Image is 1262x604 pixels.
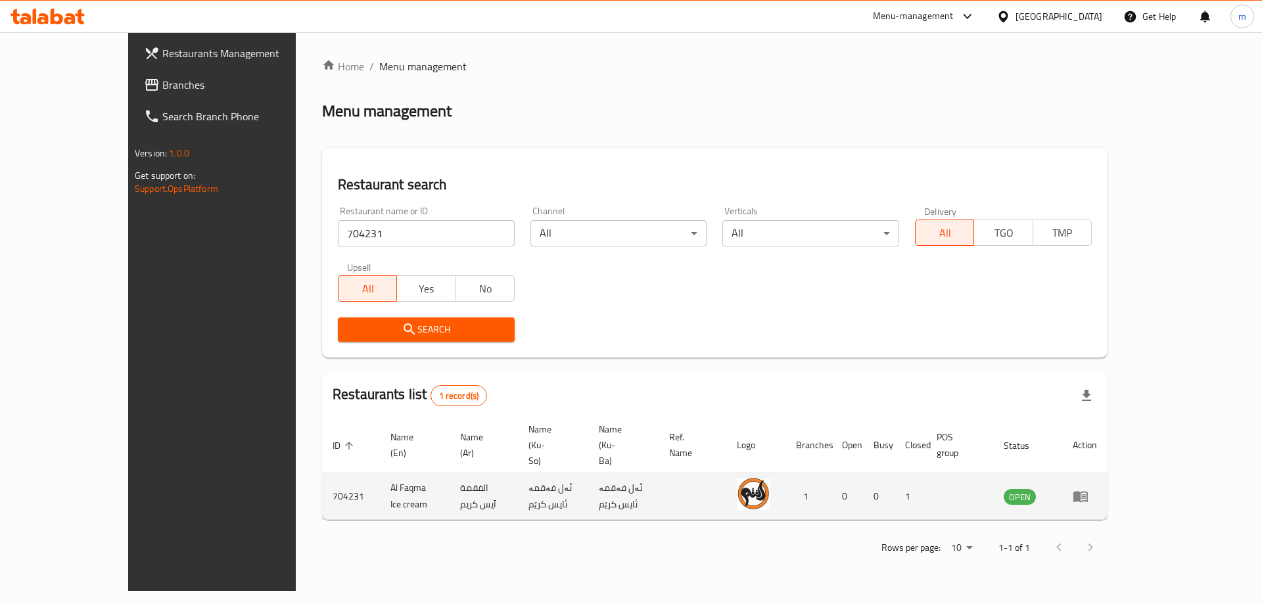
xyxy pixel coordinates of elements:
span: Search [348,321,504,338]
p: 1-1 of 1 [998,540,1030,556]
span: Menu management [379,58,467,74]
button: No [456,275,515,302]
img: Al Faqma Ice cream [737,477,770,510]
span: Name (Ku-So) [528,421,573,469]
h2: Restaurant search [338,175,1092,195]
div: [GEOGRAPHIC_DATA] [1016,9,1102,24]
div: All [530,220,707,246]
button: Yes [396,275,456,302]
span: Branches [162,77,329,93]
span: Yes [402,279,450,298]
th: Branches [785,417,831,473]
span: Version: [135,145,167,162]
th: Busy [863,417,895,473]
h2: Restaurants list [333,384,487,406]
div: Menu-management [873,9,954,24]
span: OPEN [1004,490,1036,505]
a: Search Branch Phone [133,101,339,132]
td: 1 [895,473,926,520]
input: Search for restaurant name or ID.. [338,220,515,246]
table: enhanced table [322,417,1108,520]
th: Open [831,417,863,473]
span: Restaurants Management [162,45,329,61]
span: ID [333,438,358,453]
button: TGO [973,220,1033,246]
span: Search Branch Phone [162,108,329,124]
div: All [722,220,899,246]
span: TGO [979,223,1027,243]
td: الفقمة آيس كريم [450,473,519,520]
a: Support.OpsPlatform [135,180,218,197]
li: / [369,58,374,74]
td: ئەل فەقمە ئایس کرێم [518,473,588,520]
td: 0 [831,473,863,520]
td: 1 [785,473,831,520]
div: Total records count [431,385,488,406]
td: 704231 [322,473,380,520]
a: Home [322,58,364,74]
th: Action [1062,417,1108,473]
button: TMP [1033,220,1092,246]
span: 1 record(s) [431,390,487,402]
button: Search [338,317,515,342]
span: All [344,279,392,298]
label: Delivery [924,206,957,216]
button: All [338,275,397,302]
span: Ref. Name [669,429,711,461]
span: Get support on: [135,167,195,184]
div: Rows per page: [946,538,977,558]
td: ئەل فەقمە ئایس کرێم [588,473,659,520]
label: Upsell [347,262,371,271]
h2: Menu management [322,101,452,122]
span: All [921,223,969,243]
span: Name (Ar) [460,429,503,461]
td: 0 [863,473,895,520]
span: Name (Ku-Ba) [599,421,643,469]
span: Name (En) [390,429,434,461]
a: Restaurants Management [133,37,339,69]
th: Logo [726,417,785,473]
span: Status [1004,438,1046,453]
span: 1.0.0 [169,145,189,162]
a: Branches [133,69,339,101]
p: Rows per page: [881,540,941,556]
nav: breadcrumb [322,58,1108,74]
span: POS group [937,429,977,461]
span: TMP [1039,223,1087,243]
button: All [915,220,974,246]
th: Closed [895,417,926,473]
span: m [1238,9,1246,24]
span: No [461,279,509,298]
td: Al Faqma Ice cream [380,473,450,520]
